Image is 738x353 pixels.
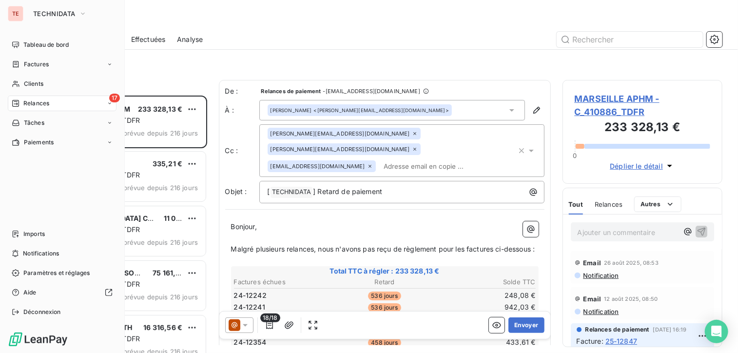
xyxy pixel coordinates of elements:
span: 536 jours [368,292,401,300]
span: Email [583,259,602,267]
span: Total TTC à régler : 233 328,13 € [233,266,537,276]
label: À : [225,105,259,115]
span: Notification [583,308,619,315]
div: <[PERSON_NAME][EMAIL_ADDRESS][DOMAIN_NAME]> [271,107,449,114]
span: 18/18 [260,314,280,322]
th: Retard [334,277,435,287]
span: prévue depuis 216 jours [123,129,198,137]
span: Bonjour, [231,222,257,231]
span: 233 328,13 € [138,105,182,113]
span: Malgré plusieurs relances, nous n'avons pas reçu de règlement pour les factures ci-dessous : [231,245,535,253]
input: Adresse email en copie ... [380,159,492,174]
span: Notification [583,272,619,279]
span: Relances [595,200,622,208]
label: Cc : [225,146,259,156]
span: 12 août 2025, 08:50 [604,296,658,302]
span: Factures [24,60,49,69]
span: 24-12242 [234,291,267,300]
span: Notifications [23,249,59,258]
span: 24-12354 [234,337,266,347]
img: Logo LeanPay [8,332,68,347]
a: Aide [8,285,117,300]
span: Paiements [24,138,54,147]
td: 433,61 € [436,337,536,348]
span: 25-12847 [605,336,637,346]
th: Factures échues [233,277,334,287]
span: Objet : [225,187,247,196]
span: 17 [109,94,120,102]
span: [PERSON_NAME][EMAIL_ADDRESS][DOMAIN_NAME] [271,146,410,152]
span: prévue depuis 216 jours [123,293,198,301]
span: 16 316,56 € [143,323,182,332]
button: Autres [634,196,681,212]
div: Open Intercom Messenger [705,320,728,343]
span: [GEOGRAPHIC_DATA] CHR DE [GEOGRAPHIC_DATA] [69,214,242,222]
span: Relances [23,99,49,108]
h3: 233 328,13 € [575,118,711,138]
div: grid [47,96,207,353]
input: Rechercher [557,32,703,47]
span: Relances de paiement [585,325,649,334]
span: [DATE] 16:19 [653,327,687,333]
td: 942,03 € [436,302,536,313]
span: Effectuées [131,35,166,44]
span: 536 jours [368,303,401,312]
span: Analyse [177,35,203,44]
span: TECHNIDATA [271,187,313,198]
span: [EMAIL_ADDRESS][DOMAIN_NAME] [271,163,365,169]
span: [PERSON_NAME][EMAIL_ADDRESS][DOMAIN_NAME] [271,131,410,137]
span: Tableau de bord [23,40,69,49]
span: Facture : [577,336,603,346]
span: Tout [569,200,583,208]
span: Déplier le détail [610,161,663,171]
span: 0 [573,152,577,159]
span: De : [225,86,259,96]
span: 75 161,04 € [153,269,191,277]
div: TE [8,6,23,21]
button: Envoyer [508,317,544,333]
span: Email [583,295,602,303]
span: Tâches [24,118,44,127]
span: [ [268,187,270,196]
span: Déconnexion [23,308,61,316]
span: 24-12241 [234,302,265,312]
span: 335,21 € [153,159,182,168]
span: [PERSON_NAME] [271,107,312,114]
span: Paramètres et réglages [23,269,90,277]
span: - [EMAIL_ADDRESS][DOMAIN_NAME] [323,88,420,94]
span: 26 août 2025, 08:53 [604,260,659,266]
span: Relances de paiement [261,88,321,94]
span: Aide [23,288,37,297]
span: MARSEILLE APHM - C_410886_TDFR [575,92,711,118]
span: 458 jours [368,338,401,347]
th: Solde TTC [436,277,536,287]
span: Clients [24,79,43,88]
span: Imports [23,230,45,238]
button: Déplier le détail [607,160,678,172]
td: 248,08 € [436,290,536,301]
span: TECHNIDATA [33,10,75,18]
span: prévue depuis 216 jours [123,238,198,246]
span: ] Retard de paiement [313,187,382,196]
span: prévue depuis 216 jours [123,184,198,192]
span: 11 001,07 € [164,214,201,222]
